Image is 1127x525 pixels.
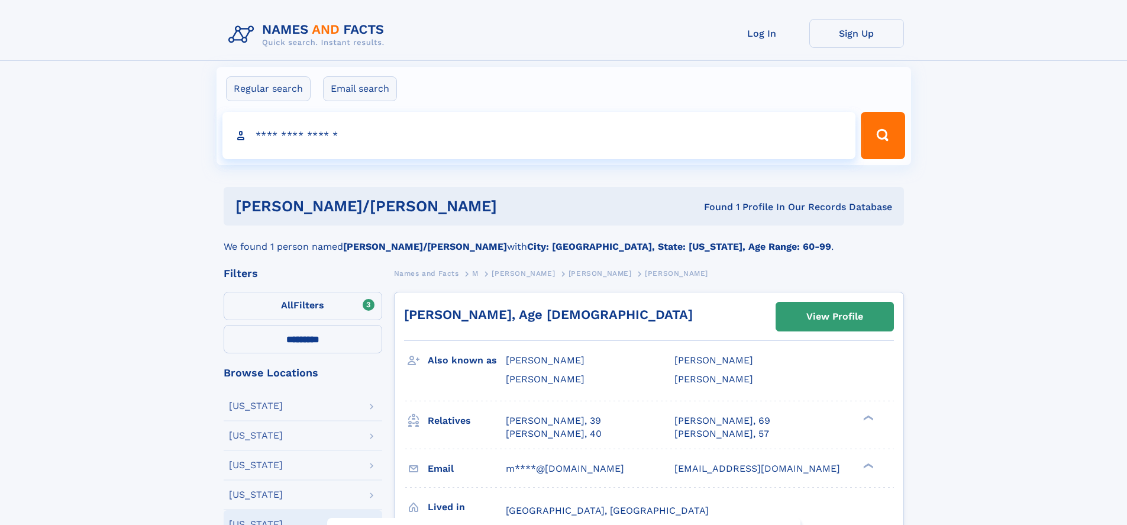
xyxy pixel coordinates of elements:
[229,431,283,440] div: [US_STATE]
[860,414,874,421] div: ❯
[809,19,904,48] a: Sign Up
[645,269,708,278] span: [PERSON_NAME]
[428,459,506,479] h3: Email
[492,269,555,278] span: [PERSON_NAME]
[674,463,840,474] span: [EMAIL_ADDRESS][DOMAIN_NAME]
[506,414,601,427] a: [PERSON_NAME], 39
[674,373,753,385] span: [PERSON_NAME]
[715,19,809,48] a: Log In
[860,462,874,469] div: ❯
[472,269,479,278] span: M
[224,368,382,378] div: Browse Locations
[472,266,479,281] a: M
[806,303,863,330] div: View Profile
[506,505,709,516] span: [GEOGRAPHIC_DATA], [GEOGRAPHIC_DATA]
[235,199,600,214] h1: [PERSON_NAME]/[PERSON_NAME]
[674,414,770,427] a: [PERSON_NAME], 69
[428,411,506,431] h3: Relatives
[224,268,382,279] div: Filters
[281,299,293,311] span: All
[404,307,693,322] a: [PERSON_NAME], Age [DEMOGRAPHIC_DATA]
[224,292,382,320] label: Filters
[492,266,555,281] a: [PERSON_NAME]
[527,241,831,252] b: City: [GEOGRAPHIC_DATA], State: [US_STATE], Age Range: 60-99
[343,241,507,252] b: [PERSON_NAME]/[PERSON_NAME]
[229,460,283,470] div: [US_STATE]
[224,19,394,51] img: Logo Names and Facts
[569,266,632,281] a: [PERSON_NAME]
[506,355,585,366] span: [PERSON_NAME]
[569,269,632,278] span: [PERSON_NAME]
[428,350,506,371] h3: Also known as
[222,112,856,159] input: search input
[674,355,753,366] span: [PERSON_NAME]
[506,427,602,440] a: [PERSON_NAME], 40
[674,427,769,440] a: [PERSON_NAME], 57
[861,112,905,159] button: Search Button
[229,401,283,411] div: [US_STATE]
[394,266,459,281] a: Names and Facts
[428,497,506,517] h3: Lived in
[224,226,904,254] div: We found 1 person named with .
[776,302,893,331] a: View Profile
[226,76,311,101] label: Regular search
[323,76,397,101] label: Email search
[600,201,892,214] div: Found 1 Profile In Our Records Database
[506,373,585,385] span: [PERSON_NAME]
[229,490,283,500] div: [US_STATE]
